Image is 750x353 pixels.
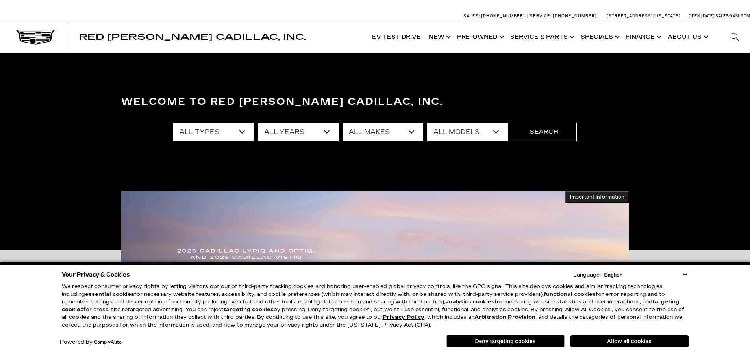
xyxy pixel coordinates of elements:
[79,32,306,42] span: Red [PERSON_NAME] Cadillac, Inc.
[689,13,715,19] span: Open [DATE]
[544,291,596,297] strong: functional cookies
[383,314,424,320] a: Privacy Policy
[474,314,535,320] strong: Arbitration Provision
[453,21,506,53] a: Pre-Owned
[425,21,453,53] a: New
[527,14,599,18] a: Service: [PHONE_NUMBER]
[173,123,254,141] select: Filter by type
[16,30,55,45] img: Cadillac Dark Logo with Cadillac White Text
[577,21,622,53] a: Specials
[446,335,565,347] button: Deny targeting cookies
[730,13,750,19] span: 9 AM-6 PM
[715,13,730,19] span: Sales:
[121,94,629,110] h3: Welcome to Red [PERSON_NAME] Cadillac, Inc.
[481,13,525,19] span: [PHONE_NUMBER]
[62,269,130,280] span: Your Privacy & Cookies
[85,291,134,297] strong: essential cookies
[60,340,122,345] div: Powered by
[570,335,689,347] button: Allow all cookies
[607,13,681,19] a: [STREET_ADDRESS][US_STATE]
[427,123,508,141] select: Filter by model
[573,273,601,278] div: Language:
[463,13,480,19] span: Sales:
[445,299,494,305] strong: analytics cookies
[570,194,624,200] span: Important Information
[664,21,711,53] a: About Us
[530,13,552,19] span: Service:
[62,283,689,329] p: We respect consumer privacy rights by letting visitors opt out of third-party tracking cookies an...
[224,307,274,313] strong: targeting cookies
[94,340,122,345] a: ComplyAuto
[506,21,577,53] a: Service & Parts
[258,123,339,141] select: Filter by year
[602,271,689,279] select: Language Select
[622,21,664,53] a: Finance
[553,13,597,19] span: [PHONE_NUMBER]
[79,33,306,41] a: Red [PERSON_NAME] Cadillac, Inc.
[512,123,577,141] button: Search
[463,14,527,18] a: Sales: [PHONE_NUMBER]
[343,123,423,141] select: Filter by make
[368,21,425,53] a: EV Test Drive
[565,191,629,203] button: Important Information
[62,299,679,313] strong: targeting cookies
